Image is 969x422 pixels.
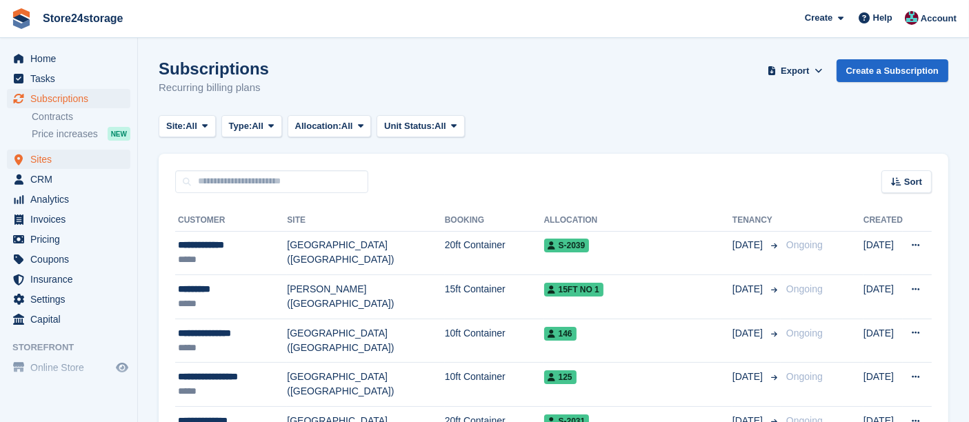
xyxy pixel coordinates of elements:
[7,210,130,229] a: menu
[863,363,903,407] td: [DATE]
[175,210,287,232] th: Customer
[544,283,603,297] span: 15FT No 1
[7,170,130,189] a: menu
[786,328,823,339] span: Ongoing
[781,64,809,78] span: Export
[30,170,113,189] span: CRM
[7,150,130,169] a: menu
[30,250,113,269] span: Coupons
[805,11,832,25] span: Create
[544,210,732,232] th: Allocation
[7,290,130,309] a: menu
[287,210,444,232] th: Site
[295,119,341,133] span: Allocation:
[445,319,544,363] td: 10ft Container
[544,370,577,384] span: 125
[445,210,544,232] th: Booking
[186,119,197,133] span: All
[863,275,903,319] td: [DATE]
[32,126,130,141] a: Price increases NEW
[7,69,130,88] a: menu
[905,11,919,25] img: George
[159,59,269,78] h1: Subscriptions
[166,119,186,133] span: Site:
[544,327,577,341] span: 146
[30,49,113,68] span: Home
[341,119,353,133] span: All
[732,282,766,297] span: [DATE]
[30,190,113,209] span: Analytics
[7,49,130,68] a: menu
[30,210,113,229] span: Invoices
[863,319,903,363] td: [DATE]
[11,8,32,29] img: stora-icon-8386f47178a22dfd0bd8f6a31ec36ba5ce8667c1dd55bd0f319d3a0aa187defe.svg
[377,115,464,138] button: Unit Status: All
[786,371,823,382] span: Ongoing
[221,115,282,138] button: Type: All
[32,110,130,123] a: Contracts
[7,190,130,209] a: menu
[159,115,216,138] button: Site: All
[384,119,434,133] span: Unit Status:
[732,238,766,252] span: [DATE]
[7,250,130,269] a: menu
[114,359,130,376] a: Preview store
[30,270,113,289] span: Insurance
[786,283,823,294] span: Ongoing
[32,128,98,141] span: Price increases
[434,119,446,133] span: All
[108,127,130,141] div: NEW
[287,275,444,319] td: [PERSON_NAME] ([GEOGRAPHIC_DATA])
[921,12,957,26] span: Account
[786,239,823,250] span: Ongoing
[287,363,444,407] td: [GEOGRAPHIC_DATA] ([GEOGRAPHIC_DATA])
[7,89,130,108] a: menu
[732,210,781,232] th: Tenancy
[30,230,113,249] span: Pricing
[7,310,130,329] a: menu
[732,370,766,384] span: [DATE]
[765,59,826,82] button: Export
[873,11,892,25] span: Help
[229,119,252,133] span: Type:
[863,231,903,275] td: [DATE]
[30,69,113,88] span: Tasks
[30,310,113,329] span: Capital
[445,275,544,319] td: 15ft Container
[904,175,922,189] span: Sort
[30,89,113,108] span: Subscriptions
[732,326,766,341] span: [DATE]
[287,319,444,363] td: [GEOGRAPHIC_DATA] ([GEOGRAPHIC_DATA])
[30,358,113,377] span: Online Store
[7,358,130,377] a: menu
[837,59,948,82] a: Create a Subscription
[12,341,137,354] span: Storefront
[159,80,269,96] p: Recurring billing plans
[544,239,590,252] span: S-2039
[863,210,903,232] th: Created
[445,363,544,407] td: 10ft Container
[7,270,130,289] a: menu
[7,230,130,249] a: menu
[288,115,372,138] button: Allocation: All
[37,7,129,30] a: Store24storage
[30,290,113,309] span: Settings
[30,150,113,169] span: Sites
[445,231,544,275] td: 20ft Container
[287,231,444,275] td: [GEOGRAPHIC_DATA] ([GEOGRAPHIC_DATA])
[252,119,263,133] span: All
